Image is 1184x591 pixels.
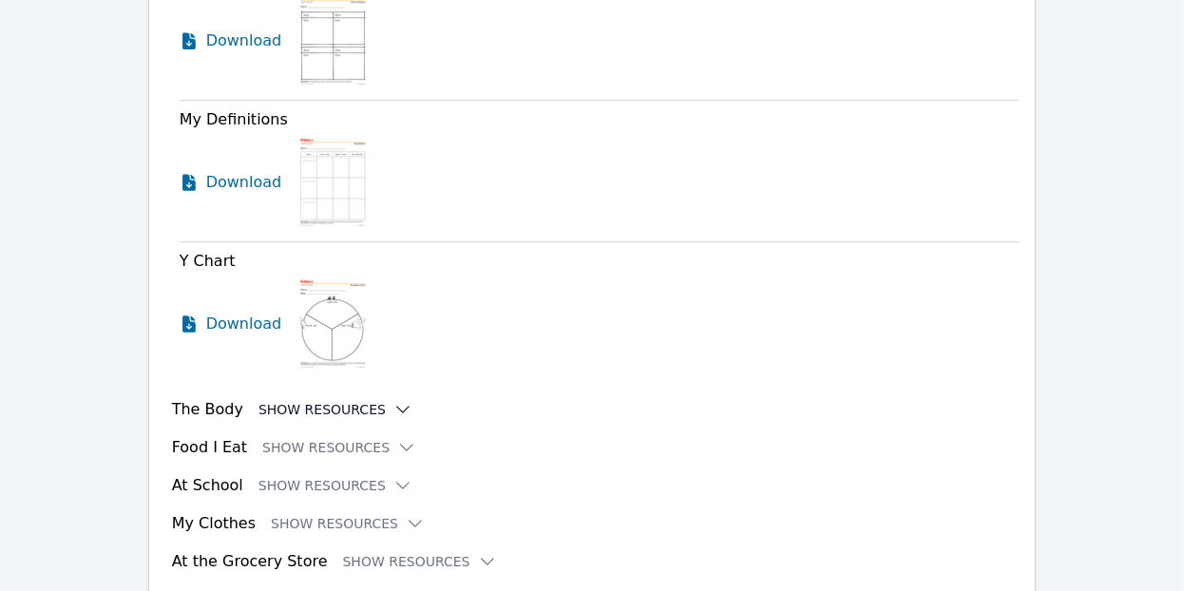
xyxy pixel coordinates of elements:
h3: At the Grocery Store [172,550,328,573]
h3: My Clothes [172,512,256,535]
h3: The Body [172,398,243,421]
button: Show Resources [258,476,412,495]
button: Show Resources [258,400,412,419]
button: Show Resources [262,438,416,457]
button: Show Resources [343,552,497,571]
span: Download [206,313,282,335]
span: Download [206,29,282,52]
span: Download [206,171,282,194]
span: Y Chart [180,252,236,270]
a: Download [180,276,282,372]
h3: Food I Eat [172,436,247,459]
img: My Definitions [296,135,370,230]
img: Y Chart [296,276,370,372]
a: Download [180,135,282,230]
span: My Definitions [180,110,288,128]
h3: At School [172,474,243,497]
button: Show Resources [271,514,425,533]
